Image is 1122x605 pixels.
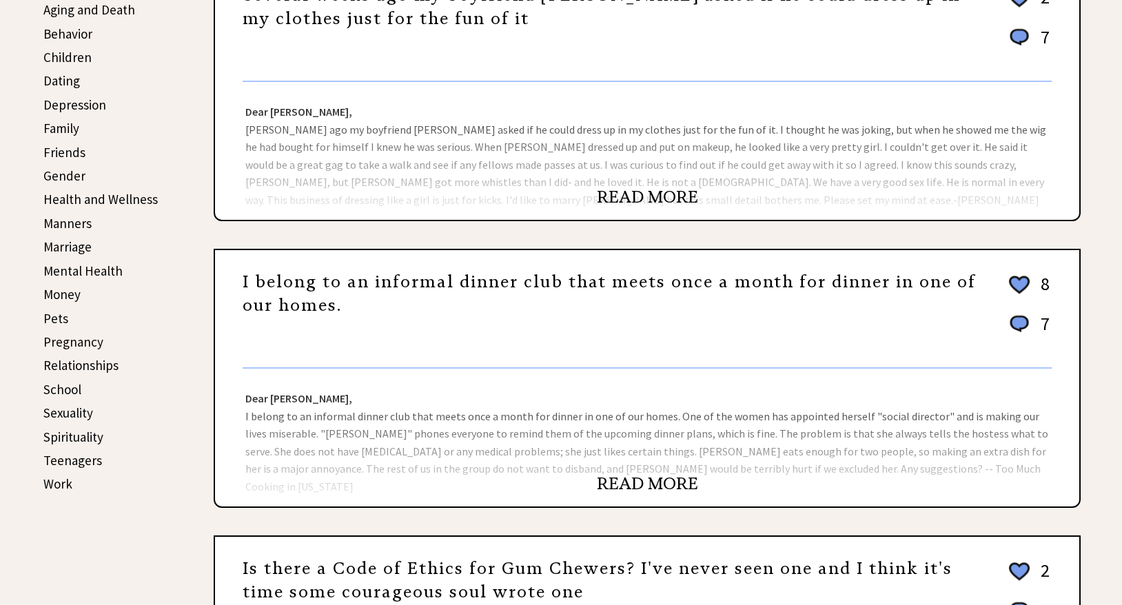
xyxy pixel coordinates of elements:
[1034,272,1050,311] td: 8
[43,475,72,492] a: Work
[43,49,92,65] a: Children
[43,72,80,89] a: Dating
[43,357,119,373] a: Relationships
[43,1,135,18] a: Aging and Death
[43,429,103,445] a: Spirituality
[1007,273,1032,297] img: heart_outline%202.png
[43,215,92,232] a: Manners
[43,310,68,327] a: Pets
[1034,312,1050,349] td: 7
[43,381,81,398] a: School
[597,473,698,494] a: READ MORE
[1007,26,1032,48] img: message_round%201.png
[43,286,81,302] a: Money
[215,82,1079,220] div: [PERSON_NAME] ago my boyfriend [PERSON_NAME] asked if he could dress up in my clothes just for th...
[215,369,1079,506] div: I belong to an informal dinner club that meets once a month for dinner in one of our homes. One o...
[243,271,976,316] a: I belong to an informal dinner club that meets once a month for dinner in one of our homes.
[43,263,123,279] a: Mental Health
[1034,559,1050,597] td: 2
[43,334,103,350] a: Pregnancy
[1007,313,1032,335] img: message_round%201.png
[43,404,93,421] a: Sexuality
[43,191,158,207] a: Health and Wellness
[43,120,79,136] a: Family
[1034,25,1050,62] td: 7
[1007,560,1032,584] img: heart_outline%202.png
[43,238,92,255] a: Marriage
[243,558,952,602] a: Is there a Code of Ethics for Gum Chewers? I've never seen one and I think it's time some courage...
[245,391,352,405] strong: Dear [PERSON_NAME],
[43,452,102,469] a: Teenagers
[43,167,85,184] a: Gender
[245,105,352,119] strong: Dear [PERSON_NAME],
[43,96,106,113] a: Depression
[597,187,698,207] a: READ MORE
[43,25,92,42] a: Behavior
[43,144,85,161] a: Friends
